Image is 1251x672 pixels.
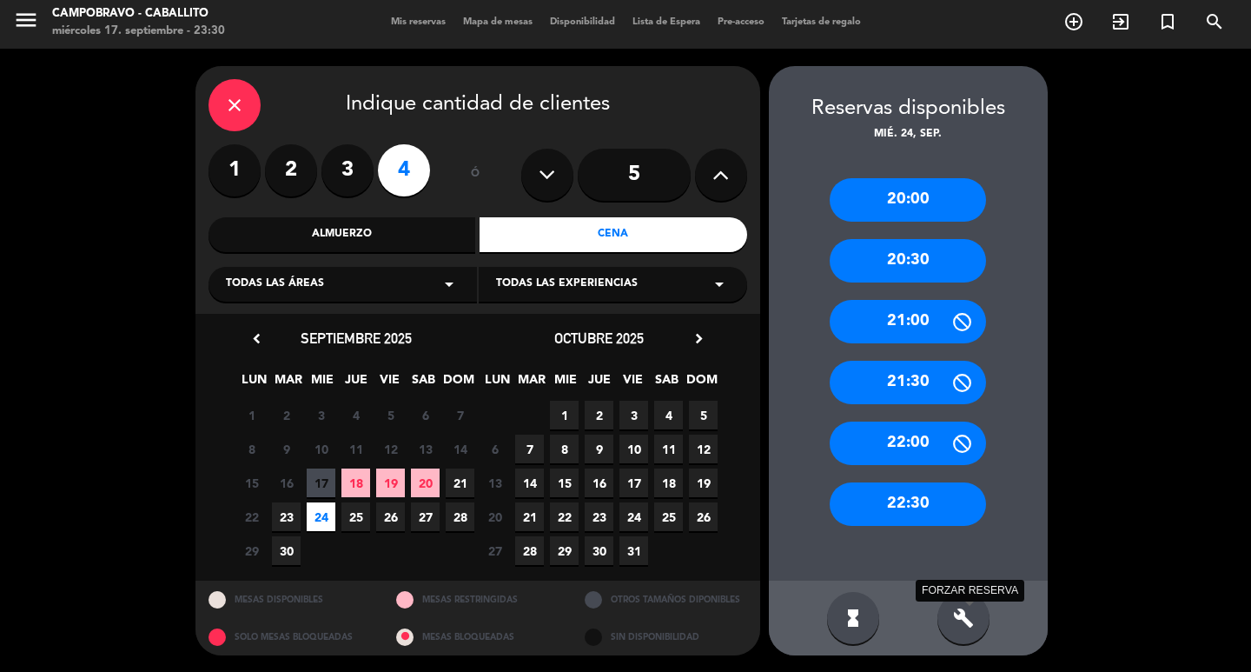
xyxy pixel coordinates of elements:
[554,329,644,347] span: octubre 2025
[689,469,718,497] span: 19
[480,536,509,565] span: 27
[411,469,440,497] span: 20
[769,126,1048,143] div: mié. 24, sep.
[446,502,474,531] span: 28
[686,369,715,398] span: DOM
[341,369,370,398] span: JUE
[208,144,261,196] label: 1
[454,17,541,27] span: Mapa de mesas
[480,502,509,531] span: 20
[654,469,683,497] span: 18
[307,401,335,429] span: 3
[843,608,864,629] i: hourglass_full
[411,435,440,463] span: 13
[439,274,460,295] i: arrow_drop_down
[572,618,760,655] div: SIN DISPONIBILIDAD
[341,502,370,531] span: 25
[654,435,683,463] span: 11
[376,401,405,429] span: 5
[248,329,266,348] i: chevron_left
[307,502,335,531] span: 24
[409,369,438,398] span: SAB
[272,536,301,565] span: 30
[272,401,301,429] span: 2
[376,502,405,531] span: 26
[383,618,572,655] div: MESAS BLOQUEADAS
[411,401,440,429] span: 6
[551,369,579,398] span: MIE
[654,401,683,429] span: 4
[447,144,504,205] div: ó
[237,536,266,565] span: 29
[226,276,324,293] span: Todas las áreas
[411,502,440,531] span: 27
[773,17,870,27] span: Tarjetas de regalo
[480,217,747,252] div: Cena
[341,435,370,463] span: 11
[541,17,624,27] span: Disponibilidad
[308,369,336,398] span: MIE
[619,502,648,531] span: 24
[619,469,648,497] span: 17
[585,502,613,531] span: 23
[13,7,39,33] i: menu
[769,92,1048,126] div: Reservas disponibles
[496,276,638,293] span: Todas las experiencias
[376,435,405,463] span: 12
[237,502,266,531] span: 22
[619,435,648,463] span: 10
[550,469,579,497] span: 15
[515,502,544,531] span: 21
[52,23,225,40] div: miércoles 17. septiembre - 23:30
[237,469,266,497] span: 15
[689,401,718,429] span: 5
[585,435,613,463] span: 9
[1204,11,1225,32] i: search
[321,144,374,196] label: 3
[307,469,335,497] span: 17
[341,401,370,429] span: 4
[446,435,474,463] span: 14
[515,469,544,497] span: 14
[443,369,472,398] span: DOM
[1063,11,1084,32] i: add_circle_outline
[585,369,613,398] span: JUE
[550,435,579,463] span: 8
[272,435,301,463] span: 9
[272,502,301,531] span: 23
[1157,11,1178,32] i: turned_in_not
[517,369,546,398] span: MAR
[375,369,404,398] span: VIE
[301,329,412,347] span: septiembre 2025
[585,536,613,565] span: 30
[378,144,430,196] label: 4
[383,581,572,618] div: MESAS RESTRINGIDAS
[830,239,986,283] div: 20:30
[265,144,317,196] label: 2
[619,536,648,565] span: 31
[237,435,266,463] span: 8
[689,502,718,531] span: 26
[654,502,683,531] span: 25
[307,435,335,463] span: 10
[619,401,648,429] span: 3
[1110,11,1131,32] i: exit_to_app
[195,581,384,618] div: MESAS DISPONIBLES
[830,422,986,465] div: 22:00
[585,401,613,429] span: 2
[274,369,302,398] span: MAR
[480,435,509,463] span: 6
[709,17,773,27] span: Pre-acceso
[830,178,986,222] div: 20:00
[652,369,681,398] span: SAB
[446,401,474,429] span: 7
[550,401,579,429] span: 1
[585,469,613,497] span: 16
[382,17,454,27] span: Mis reservas
[572,581,760,618] div: OTROS TAMAÑOS DIPONIBLES
[446,469,474,497] span: 21
[624,17,709,27] span: Lista de Espera
[195,618,384,655] div: SOLO MESAS BLOQUEADAS
[480,469,509,497] span: 13
[830,482,986,526] div: 22:30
